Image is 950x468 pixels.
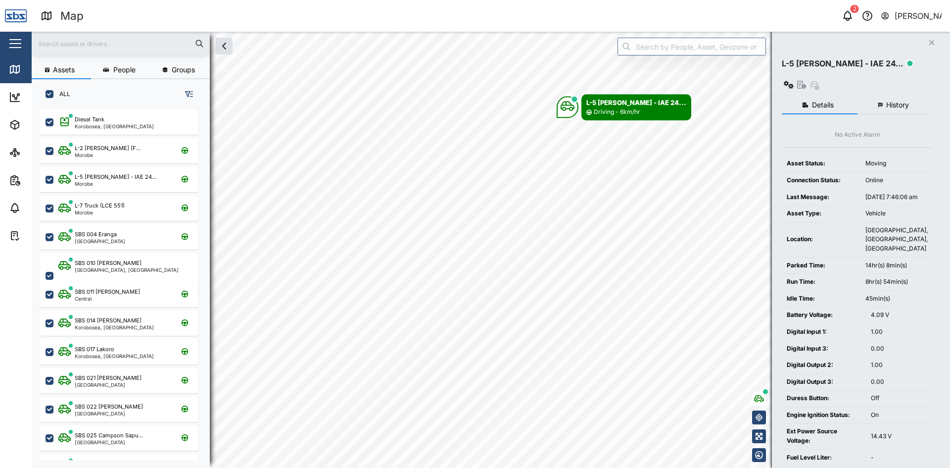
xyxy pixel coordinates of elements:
canvas: Map [32,32,950,468]
div: Parked Time: [787,261,855,270]
button: [PERSON_NAME] [880,9,942,23]
div: Diesel Tank [75,115,104,124]
div: 2 [851,5,859,13]
div: Moving [865,159,928,168]
div: 0.00 [871,344,928,354]
div: Dashboard [26,92,70,103]
div: 4.09 V [871,311,928,320]
div: Map marker [557,94,691,120]
div: grid [40,106,209,460]
div: 45min(s) [865,294,928,304]
div: Asset Status: [787,159,855,168]
span: People [113,66,136,73]
div: SBS 017 Lakoro [75,345,114,354]
input: Search by People, Asset, Geozone or Place [617,38,766,55]
div: 1.00 [871,361,928,370]
div: Last Message: [787,193,855,202]
div: Vehicle [865,209,928,218]
div: Digital Output 2: [787,361,861,370]
div: L-2 [PERSON_NAME] (F... [75,144,141,153]
div: [DATE] 7:46:06 am [865,193,928,202]
div: 14hr(s) 8min(s) [865,261,928,270]
div: Driving - 6km/hr [594,107,640,117]
div: [GEOGRAPHIC_DATA] [75,411,143,416]
div: Alarms [26,203,56,213]
div: Location: [787,235,855,244]
div: [GEOGRAPHIC_DATA], [GEOGRAPHIC_DATA] [75,267,179,272]
div: Korobosea, [GEOGRAPHIC_DATA] [75,325,154,330]
div: Map [26,64,48,75]
div: Tasks [26,230,53,241]
span: Assets [53,66,75,73]
div: SBS 022 [PERSON_NAME] [75,403,143,411]
div: Korobosea, [GEOGRAPHIC_DATA] [75,124,154,129]
div: SBS 010 [PERSON_NAME] [75,259,142,267]
div: L-5 [PERSON_NAME] - IAE 24... [586,98,686,107]
div: Assets [26,119,56,130]
label: ALL [53,90,70,98]
div: Morobe [75,210,125,215]
div: Duress Button: [787,394,861,403]
div: [GEOGRAPHIC_DATA] [75,239,125,244]
div: L-5 [PERSON_NAME] - IAE 24... [782,57,903,70]
div: Digital Output 3: [787,377,861,387]
img: Main Logo [5,5,27,27]
div: Online [865,176,928,185]
div: Digital Input 1: [787,327,861,337]
div: [GEOGRAPHIC_DATA] [75,440,143,445]
div: Sites [26,147,49,158]
div: SBS 011 [PERSON_NAME] [75,288,140,296]
div: L-5 [PERSON_NAME] - IAE 24... [75,173,156,181]
div: No Active Alarm [835,130,880,140]
div: Idle Time: [787,294,855,304]
div: Connection Status: [787,176,855,185]
div: 0.00 [871,377,928,387]
div: Battery Voltage: [787,311,861,320]
div: Map [60,7,84,25]
div: 8hr(s) 54min(s) [865,277,928,287]
div: Reports [26,175,59,186]
div: Ext Power Source Voltage: [787,427,861,445]
div: Morobe [75,181,156,186]
div: SBS 014 [PERSON_NAME] [75,316,142,325]
div: SBS 004 Eranga [75,230,117,239]
div: 1.00 [871,327,928,337]
div: 14.43 V [871,432,928,441]
div: Engine Ignition Status: [787,411,861,420]
div: - [871,453,928,463]
div: Digital Input 3: [787,344,861,354]
span: Details [812,102,834,108]
div: Run Time: [787,277,855,287]
div: L-7 Truck (LCE 551) [75,202,125,210]
div: Central [75,296,140,301]
div: Off [871,394,928,403]
input: Search assets or drivers [38,36,204,51]
div: SBS 021 [PERSON_NAME] [75,374,142,382]
div: [GEOGRAPHIC_DATA], [GEOGRAPHIC_DATA], [GEOGRAPHIC_DATA] [865,226,928,254]
div: [PERSON_NAME] [895,10,942,22]
div: Asset Type: [787,209,855,218]
div: SBS 025 Campson Sapu... [75,431,143,440]
div: [GEOGRAPHIC_DATA] [75,382,142,387]
div: Korobosea, [GEOGRAPHIC_DATA] [75,354,154,359]
span: History [886,102,909,108]
div: On [871,411,928,420]
span: Groups [172,66,195,73]
div: Morobe [75,153,141,157]
div: Fuel Level Liter: [787,453,861,463]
